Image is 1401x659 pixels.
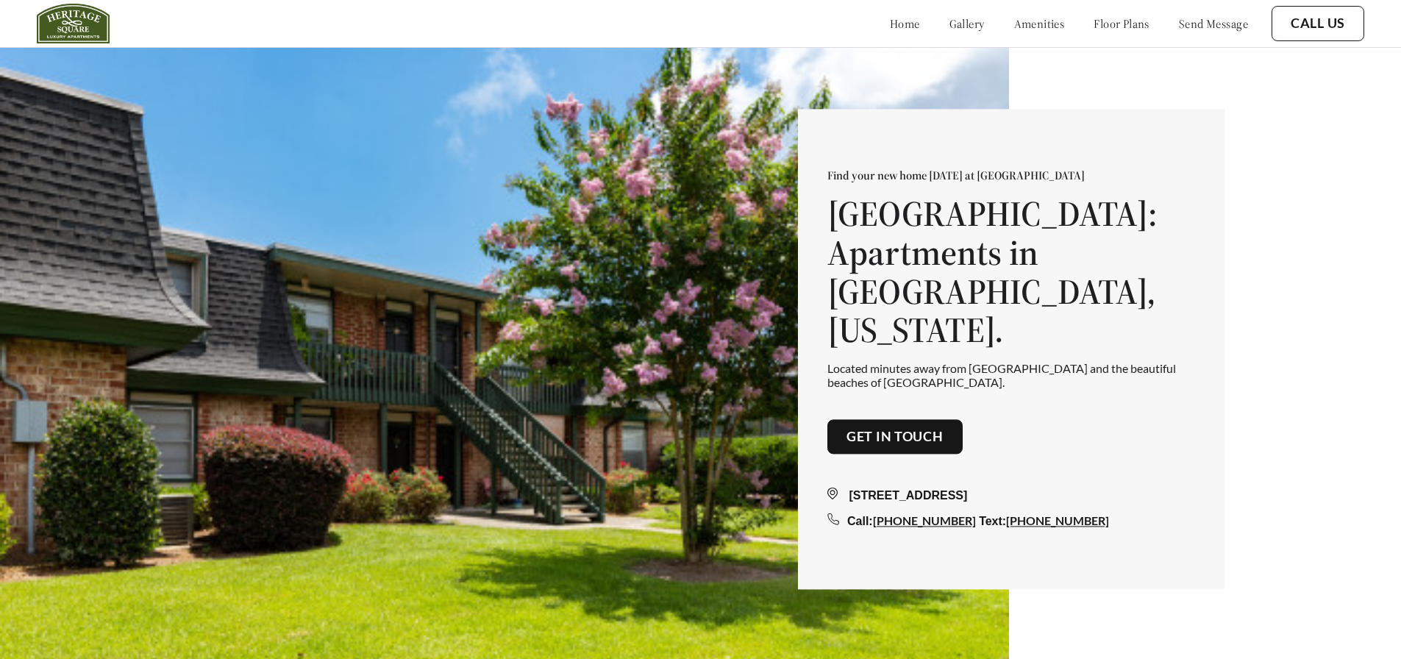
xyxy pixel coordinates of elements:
a: Call Us [1291,15,1345,32]
div: [STREET_ADDRESS] [827,487,1195,505]
p: Located minutes away from [GEOGRAPHIC_DATA] and the beautiful beaches of [GEOGRAPHIC_DATA]. [827,361,1195,389]
a: gallery [949,16,985,31]
p: Find your new home [DATE] at [GEOGRAPHIC_DATA] [827,168,1195,182]
a: [PHONE_NUMBER] [1006,513,1109,527]
img: heritage_square_logo.jpg [37,4,110,43]
a: Get in touch [846,429,944,445]
span: Call: [847,515,873,527]
button: Get in touch [827,419,963,455]
button: Call Us [1272,6,1364,41]
a: amenities [1014,16,1065,31]
a: floor plans [1094,16,1149,31]
a: send message [1179,16,1248,31]
span: Text: [979,515,1006,527]
a: home [890,16,920,31]
h1: [GEOGRAPHIC_DATA]: Apartments in [GEOGRAPHIC_DATA], [US_STATE]. [827,194,1195,349]
a: [PHONE_NUMBER] [873,513,976,527]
